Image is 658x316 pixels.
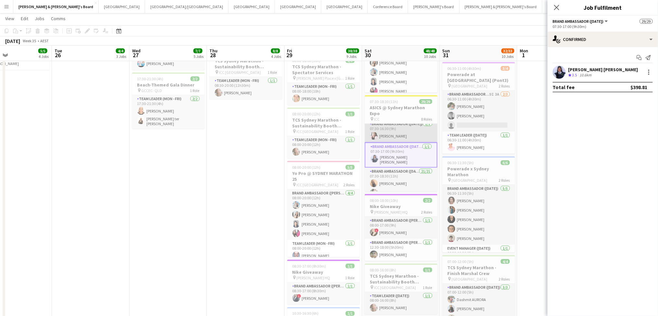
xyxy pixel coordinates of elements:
div: 07:30-17:00 (9h30m) [553,24,653,29]
span: 4/4 [501,259,510,264]
span: [GEOGRAPHIC_DATA] [452,178,488,183]
span: 1/1 [346,311,355,316]
span: 06:30-11:30 (5h) [448,160,474,165]
app-card-role: Brand Ambassador ([PERSON_NAME])4/408:00-20:00 (12h)[PERSON_NAME][PERSON_NAME][PERSON_NAME][PERSO... [287,190,360,240]
span: Week 35 [21,38,38,43]
a: Jobs [32,14,47,23]
span: [GEOGRAPHIC_DATA] [452,277,488,282]
a: Edit [18,14,31,23]
app-job-card: 08:00-18:00 (10h)2/2Nike Giveaway [PERSON_NAME] HQ2 RolesBrand Ambassador ([PERSON_NAME])1/108:00... [365,194,438,261]
h3: TCS Sydney Marathon - Finish Marshal Crew [442,265,515,276]
app-job-card: 07:30-18:30 (11h)29/29ASICS @ Sydney Marathon Expo ICC8 RolesBrand Ambassador ([DATE])1/107:30-14... [365,95,438,191]
span: ! [297,294,301,298]
span: 2/2 [423,198,432,203]
app-card-role: Brand Ambassador ([DATE])5/506:30-11:30 (5h)[PERSON_NAME][PERSON_NAME][PERSON_NAME][PERSON_NAME][... [442,185,515,245]
button: [PERSON_NAME] & [PERSON_NAME]'s Board [13,0,99,13]
button: [GEOGRAPHIC_DATA]/[GEOGRAPHIC_DATA] [145,0,229,13]
button: [PERSON_NAME] & [PERSON_NAME]'s Board [460,0,542,13]
span: [PERSON_NAME] HQ [374,210,408,215]
span: 29/29 [640,19,653,24]
div: AEST [40,38,49,43]
button: [GEOGRAPHIC_DATA] [99,0,145,13]
span: 3.5 [572,72,577,77]
button: [PERSON_NAME]'s Board [542,0,594,13]
span: 08:00-20:00 (12h) [292,165,321,170]
span: 10:30-16:30 (6h) [292,311,319,316]
span: 2 Roles [344,182,355,187]
app-card-role: Team Leader ([DATE])1/108:00-16:00 (8h)[PERSON_NAME] [365,292,438,314]
h3: Nike Giveaway [287,269,360,275]
span: 08:30-17:00 (8h30m) [292,264,326,269]
div: [PERSON_NAME] [PERSON_NAME] [568,67,638,72]
h3: Yo Pro @ SYDNEY MARATHON 25 [287,170,360,182]
span: 5/5 [346,165,355,170]
span: 1 Role [345,275,355,280]
button: [GEOGRAPHIC_DATA] [275,0,321,13]
app-card-role: Team Leader (Mon - Fri)1/108:00-20:00 (12h)[PERSON_NAME] [287,240,360,262]
app-card-role: Brand Ambassador ([PERSON_NAME])1/112:30-18:00 (5h30m)[PERSON_NAME] [365,239,438,261]
button: Brand Ambassador ([DATE]) [553,19,609,24]
span: 2 Roles [421,210,432,215]
h3: Powerade x Sydney Marathon [442,166,515,178]
app-job-card: 08:30-17:00 (8h30m)1/1Nike Giveaway [PERSON_NAME] HQ1 RoleBrand Ambassador ([PERSON_NAME])1/108:3... [287,260,360,305]
span: ! [375,229,379,232]
span: Edit [21,16,28,21]
span: [PERSON_NAME] HQ [297,275,330,280]
span: 08:00-18:00 (10h) [370,198,398,203]
div: Total fee [553,84,575,90]
span: ICC [GEOGRAPHIC_DATA] [297,182,339,187]
a: Comms [48,14,68,23]
app-job-card: 08:00-16:00 (8h)1/1TCS Sydney Marathon - Sustainability Booth Support ICC [GEOGRAPHIC_DATA]1 Role... [365,264,438,314]
h3: Nike Giveaway [365,204,438,209]
div: [DATE] [5,38,20,44]
span: 07:00-12:00 (5h) [448,259,474,264]
app-card-role: Team Leader (Mon - Fri)1/108:00-20:00 (12h)[PERSON_NAME] [287,136,360,158]
button: [GEOGRAPHIC_DATA] [229,0,275,13]
h3: TCS Sydney Marathon - Sustainability Booth Support [365,273,438,285]
span: 1 Role [423,285,432,290]
h3: Job Fulfilment [548,3,658,12]
span: Brand Ambassador (Saturday) [553,19,604,24]
app-job-card: 06:30-11:30 (5h)6/6Powerade x Sydney Marathon [GEOGRAPHIC_DATA]2 RolesBrand Ambassador ([DATE])5/... [442,156,515,253]
span: ICC [GEOGRAPHIC_DATA] [374,285,416,290]
span: 6/6 [501,160,510,165]
span: 1/1 [423,268,432,272]
app-job-card: 08:00-20:00 (12h)5/5Yo Pro @ SYDNEY MARATHON 25 ICC [GEOGRAPHIC_DATA]2 RolesBrand Ambassador ([PE... [287,161,360,257]
app-card-role: Brand Ambassador ([PERSON_NAME])1/108:30-17:00 (8h30m)![PERSON_NAME] [287,283,360,305]
app-card-role: Brand Ambassador ([PERSON_NAME])1/108:00-17:00 (9h)![PERSON_NAME] [365,217,438,239]
span: Comms [51,16,66,21]
a: View [3,14,17,23]
button: [PERSON_NAME]'s Board [408,0,460,13]
div: 10.6km [578,72,593,78]
span: 08:00-16:00 (8h) [370,268,396,272]
button: [GEOGRAPHIC_DATA] [321,0,368,13]
span: View [5,16,14,21]
app-card-role: Brand Ambassador ([DATE])1/107:30-17:00 (9h30m)[PERSON_NAME] [PERSON_NAME] [365,142,438,168]
div: Confirmed [548,32,658,47]
button: Conference Board [368,0,408,13]
app-card-role: Team Leader ([DATE])1/106:30-11:00 (4h30m)[PERSON_NAME] [442,132,515,154]
app-card-role: Event Manager ([DATE])1/106:30-11:30 (5h) [442,245,515,267]
div: $398.81 [631,84,648,90]
span: Jobs [35,16,44,21]
span: 2 Roles [499,178,510,183]
span: 2 Roles [499,277,510,282]
span: 1/1 [346,264,355,269]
